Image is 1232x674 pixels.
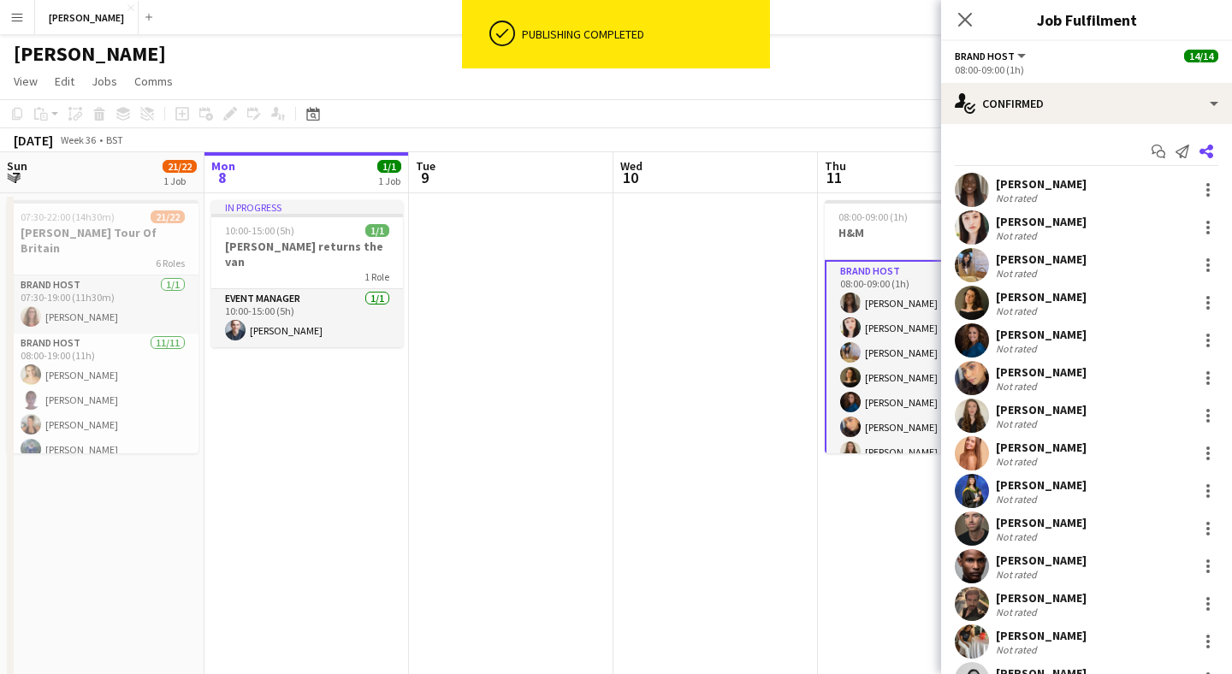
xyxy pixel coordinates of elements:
[85,70,124,92] a: Jobs
[996,417,1040,430] div: Not rated
[825,260,1016,644] app-card-role: Brand Host14/1408:00-09:00 (1h)[PERSON_NAME][PERSON_NAME][PERSON_NAME][PERSON_NAME][PERSON_NAME][...
[996,493,1040,505] div: Not rated
[618,168,643,187] span: 10
[996,267,1040,280] div: Not rated
[1184,50,1218,62] span: 14/14
[413,168,435,187] span: 9
[92,74,117,89] span: Jobs
[996,364,1087,380] div: [PERSON_NAME]
[211,200,403,214] div: In progress
[14,132,53,149] div: [DATE]
[825,225,1016,240] h3: H&M
[106,133,123,146] div: BST
[996,251,1087,267] div: [PERSON_NAME]
[134,74,173,89] span: Comms
[620,158,643,174] span: Wed
[151,210,185,223] span: 21/22
[955,63,1218,76] div: 08:00-09:00 (1h)
[825,200,1016,453] app-job-card: 08:00-09:00 (1h)14/14H&M1 RoleBrand Host14/1408:00-09:00 (1h)[PERSON_NAME][PERSON_NAME][PERSON_NA...
[822,168,846,187] span: 11
[996,440,1087,455] div: [PERSON_NAME]
[996,590,1087,606] div: [PERSON_NAME]
[996,402,1087,417] div: [PERSON_NAME]
[996,214,1087,229] div: [PERSON_NAME]
[955,50,1015,62] span: Brand Host
[996,643,1040,656] div: Not rated
[48,70,81,92] a: Edit
[996,327,1087,342] div: [PERSON_NAME]
[416,158,435,174] span: Tue
[211,158,235,174] span: Mon
[996,606,1040,618] div: Not rated
[7,225,198,256] h3: [PERSON_NAME] Tour Of Britain
[996,455,1040,468] div: Not rated
[838,210,908,223] span: 08:00-09:00 (1h)
[941,83,1232,124] div: Confirmed
[996,192,1040,204] div: Not rated
[209,168,235,187] span: 8
[377,160,401,173] span: 1/1
[127,70,180,92] a: Comms
[211,239,403,269] h3: [PERSON_NAME] returns the van
[996,176,1087,192] div: [PERSON_NAME]
[522,27,763,42] div: Publishing completed
[996,289,1087,304] div: [PERSON_NAME]
[955,50,1028,62] button: Brand Host
[996,553,1087,568] div: [PERSON_NAME]
[163,174,196,187] div: 1 Job
[996,530,1040,543] div: Not rated
[7,158,27,174] span: Sun
[825,158,846,174] span: Thu
[996,304,1040,317] div: Not rated
[35,1,139,34] button: [PERSON_NAME]
[14,74,38,89] span: View
[365,224,389,237] span: 1/1
[996,380,1040,393] div: Not rated
[996,229,1040,242] div: Not rated
[996,477,1087,493] div: [PERSON_NAME]
[56,133,99,146] span: Week 36
[996,515,1087,530] div: [PERSON_NAME]
[225,224,294,237] span: 10:00-15:00 (5h)
[163,160,197,173] span: 21/22
[7,275,198,334] app-card-role: Brand Host1/107:30-19:00 (11h30m)[PERSON_NAME]
[7,334,198,640] app-card-role: Brand Host11/1108:00-19:00 (11h)[PERSON_NAME][PERSON_NAME][PERSON_NAME][PERSON_NAME]
[211,200,403,347] app-job-card: In progress10:00-15:00 (5h)1/1[PERSON_NAME] returns the van1 RoleEvent Manager1/110:00-15:00 (5h)...
[156,257,185,269] span: 6 Roles
[378,174,400,187] div: 1 Job
[14,41,166,67] h1: [PERSON_NAME]
[21,210,115,223] span: 07:30-22:00 (14h30m)
[996,342,1040,355] div: Not rated
[211,289,403,347] app-card-role: Event Manager1/110:00-15:00 (5h)[PERSON_NAME]
[941,9,1232,31] h3: Job Fulfilment
[7,70,44,92] a: View
[7,200,198,453] app-job-card: 07:30-22:00 (14h30m)21/22[PERSON_NAME] Tour Of Britain6 RolesBrand Host1/107:30-19:00 (11h30m)[PE...
[996,628,1087,643] div: [PERSON_NAME]
[996,568,1040,581] div: Not rated
[364,270,389,283] span: 1 Role
[4,168,27,187] span: 7
[55,74,74,89] span: Edit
